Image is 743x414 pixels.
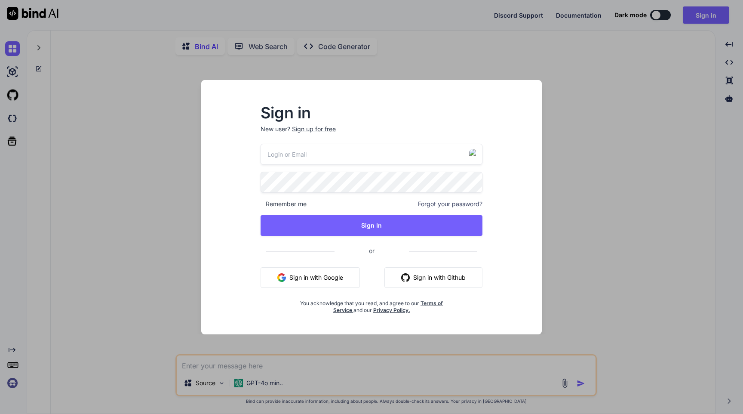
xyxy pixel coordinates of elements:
[261,215,482,236] button: Sign In
[335,240,409,261] span: or
[261,267,360,288] button: Sign in with Google
[261,125,482,144] p: New user?
[373,307,410,313] a: Privacy Policy.
[469,148,481,160] button: Generate KadeEmail Address
[292,125,336,133] div: Sign up for free
[384,267,482,288] button: Sign in with Github
[333,300,443,313] a: Terms of Service
[469,149,480,160] img: KadeEmail
[261,144,482,165] input: Login or Email
[261,200,307,208] span: Remember me
[277,273,286,282] img: google
[261,106,482,120] h2: Sign in
[298,295,445,314] div: You acknowledge that you read, and agree to our and our
[418,200,482,208] span: Forgot your password?
[401,273,410,282] img: github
